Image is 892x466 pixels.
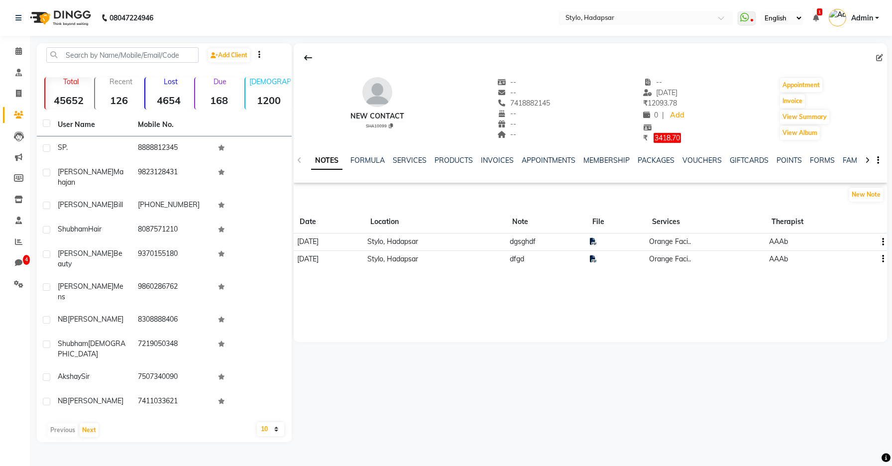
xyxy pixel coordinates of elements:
a: POINTS [777,156,802,165]
a: FORMULA [350,156,385,165]
a: PRODUCTS [435,156,473,165]
span: Orange Faci.. [649,254,691,263]
span: [DEMOGRAPHIC_DATA] [58,339,125,358]
th: Services [646,211,766,233]
span: [PERSON_NAME] [68,315,123,324]
span: -- [498,109,517,118]
th: User Name [52,114,132,136]
button: View Summary [780,110,829,124]
th: Note [506,211,586,233]
span: 7418882145 [498,99,551,108]
a: MEMBERSHIP [583,156,630,165]
span: -- [643,78,662,87]
span: 4 [23,255,30,265]
a: 1 [813,13,819,22]
p: [DEMOGRAPHIC_DATA] [249,77,292,86]
td: 7411033621 [132,390,212,414]
td: 7507340090 [132,365,212,390]
span: 12093.78 [643,99,677,108]
strong: 45652 [45,94,92,107]
td: [PHONE_NUMBER] [132,194,212,218]
img: logo [25,4,94,32]
span: -- [498,130,517,139]
span: 0 [643,111,658,119]
td: Stylo, Hadapsar [364,233,506,250]
span: AAAb [769,237,788,246]
span: bill [113,200,123,209]
img: avatar [362,77,392,107]
td: dgsghdf [506,233,586,250]
span: | [662,110,664,120]
span: NB [58,315,68,324]
p: Total [49,77,92,86]
td: 9823128431 [132,161,212,194]
span: Sir [81,372,90,381]
span: Shubham [58,225,88,233]
button: Appointment [780,78,822,92]
button: Next [80,423,99,437]
span: Admin [851,13,873,23]
span: ₹ [643,133,648,142]
a: VOUCHERS [682,156,722,165]
span: AAAb [769,254,788,263]
strong: 1200 [245,94,292,107]
b: 08047224946 [110,4,153,32]
td: 8087571210 [132,218,212,242]
a: SERVICES [393,156,427,165]
strong: 168 [195,94,242,107]
span: -- [498,78,517,87]
a: APPOINTMENTS [522,156,575,165]
span: 3418.70 [654,133,681,143]
th: Date [294,211,364,233]
th: Therapist [766,211,875,233]
button: New Note [849,188,883,202]
td: 8308888406 [132,308,212,333]
td: 9370155180 [132,242,212,275]
span: -- [498,88,517,97]
a: 4 [3,255,27,271]
td: 9860286762 [132,275,212,308]
span: . [66,143,68,152]
span: [PERSON_NAME] [58,249,113,258]
th: File [586,211,646,233]
span: Orange Faci.. [649,237,691,246]
a: Add Client [208,48,250,62]
div: Back to Client [298,48,319,67]
th: Mobile No. [132,114,212,136]
span: NB [58,396,68,405]
td: Stylo, Hadapsar [364,250,506,267]
span: [PERSON_NAME] [58,200,113,209]
strong: 4654 [145,94,192,107]
td: 7219050348 [132,333,212,365]
button: View Album [780,126,820,140]
span: Shubham [58,339,88,348]
a: FAMILY [843,156,867,165]
td: 8888812345 [132,136,212,161]
input: Search by Name/Mobile/Email/Code [46,47,199,63]
span: [DATE] [297,237,319,246]
a: Add [668,109,685,122]
strong: 126 [95,94,142,107]
span: [DATE] [297,254,319,263]
span: 1 [817,8,822,15]
img: Admin [829,9,846,26]
a: NOTES [311,152,342,170]
div: SHA10099 [354,122,404,129]
span: [PERSON_NAME] [58,282,113,291]
span: SP [58,143,66,152]
button: Invoice [780,94,805,108]
p: Lost [149,77,192,86]
div: New Contact [350,111,404,121]
p: Due [197,77,242,86]
a: PACKAGES [638,156,674,165]
span: ₹ [643,99,648,108]
a: INVOICES [481,156,514,165]
span: [PERSON_NAME] [58,167,113,176]
span: [DATE] [643,88,677,97]
span: Hair [88,225,102,233]
span: -- [498,119,517,128]
span: Akshay [58,372,81,381]
a: FORMS [810,156,835,165]
p: Recent [99,77,142,86]
th: Location [364,211,506,233]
